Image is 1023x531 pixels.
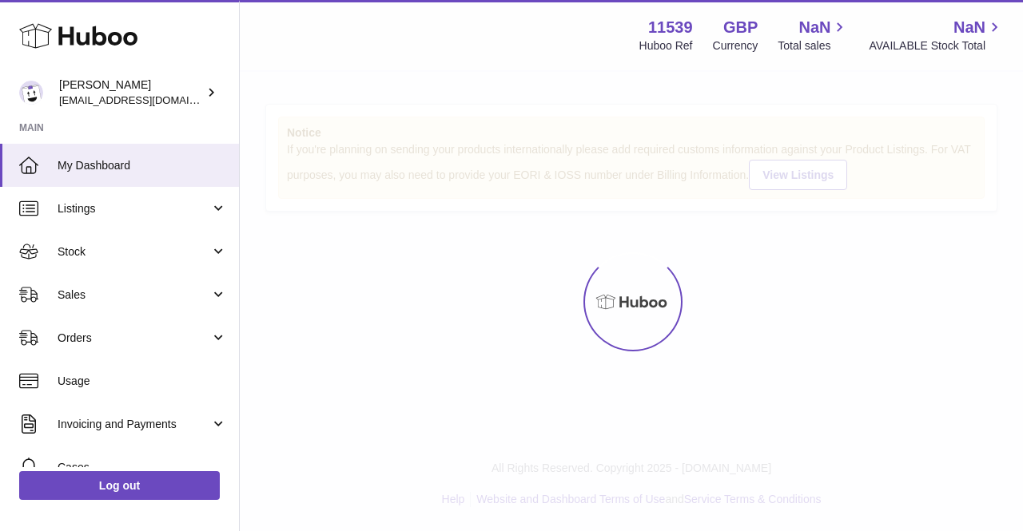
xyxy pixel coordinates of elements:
span: AVAILABLE Stock Total [869,38,1004,53]
span: Stock [58,244,210,260]
span: [EMAIL_ADDRESS][DOMAIN_NAME] [59,93,235,106]
span: Orders [58,331,210,346]
span: NaN [798,17,830,38]
span: NaN [953,17,985,38]
strong: GBP [723,17,758,38]
div: [PERSON_NAME] [59,77,203,108]
a: NaN Total sales [778,17,849,53]
span: Usage [58,374,227,389]
div: Currency [713,38,758,53]
div: Huboo Ref [639,38,693,53]
span: My Dashboard [58,158,227,173]
span: Invoicing and Payments [58,417,210,432]
img: alperaslan1535@gmail.com [19,81,43,105]
span: Sales [58,287,210,303]
a: Log out [19,471,220,500]
span: Cases [58,460,227,475]
strong: 11539 [648,17,693,38]
a: NaN AVAILABLE Stock Total [869,17,1004,53]
span: Total sales [778,38,849,53]
span: Listings [58,201,210,216]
